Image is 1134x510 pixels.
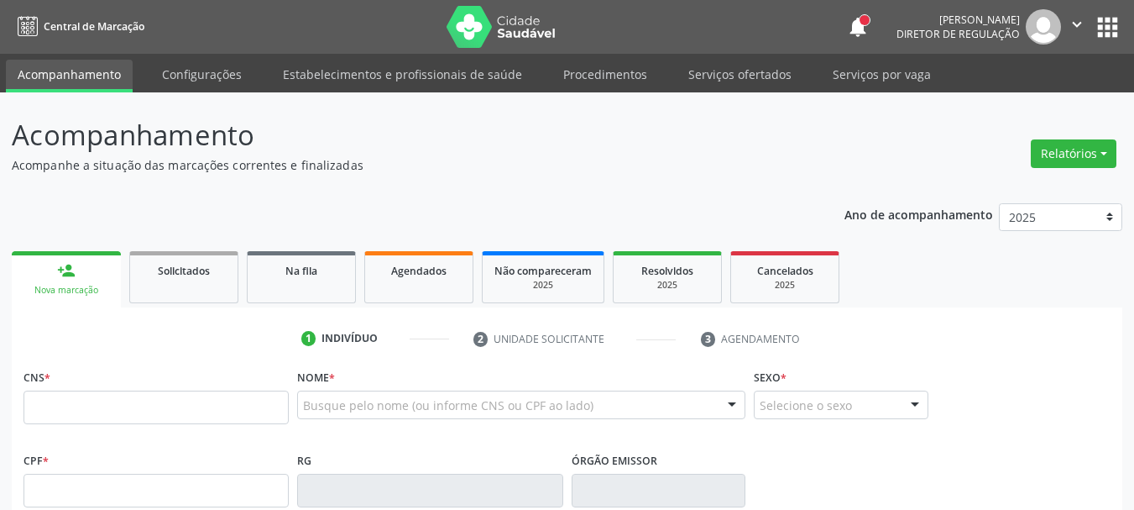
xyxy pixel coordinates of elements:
p: Ano de acompanhamento [844,203,993,224]
button:  [1061,9,1093,45]
a: Central de Marcação [12,13,144,40]
div: person_add [57,261,76,280]
span: Cancelados [757,264,813,278]
span: Na fila [285,264,317,278]
div: [PERSON_NAME] [896,13,1020,27]
label: Nome [297,365,335,391]
div: 2025 [743,279,827,292]
div: Indivíduo [321,331,378,346]
label: Sexo [754,365,786,391]
span: Diretor de regulação [896,27,1020,41]
label: Órgão emissor [572,448,657,474]
label: CNS [24,365,50,391]
span: Não compareceram [494,264,592,278]
span: Agendados [391,264,447,278]
a: Procedimentos [551,60,659,89]
a: Serviços ofertados [677,60,803,89]
a: Estabelecimentos e profissionais de saúde [271,60,534,89]
button: apps [1093,13,1122,42]
span: Solicitados [158,264,210,278]
button: Relatórios [1031,139,1116,168]
p: Acompanhamento [12,114,789,156]
div: 2025 [494,279,592,292]
a: Configurações [150,60,253,89]
label: RG [297,448,311,474]
div: 1 [301,331,316,346]
button: notifications [846,15,870,39]
span: Central de Marcação [44,19,144,34]
span: Selecione o sexo [760,397,852,414]
p: Acompanhe a situação das marcações correntes e finalizadas [12,156,789,174]
a: Acompanhamento [6,60,133,92]
div: 2025 [625,279,709,292]
span: Resolvidos [641,264,693,278]
i:  [1068,15,1086,34]
img: img [1026,9,1061,45]
span: Busque pelo nome (ou informe CNS ou CPF ao lado) [303,397,593,414]
a: Serviços por vaga [821,60,943,89]
div: Nova marcação [24,284,109,297]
